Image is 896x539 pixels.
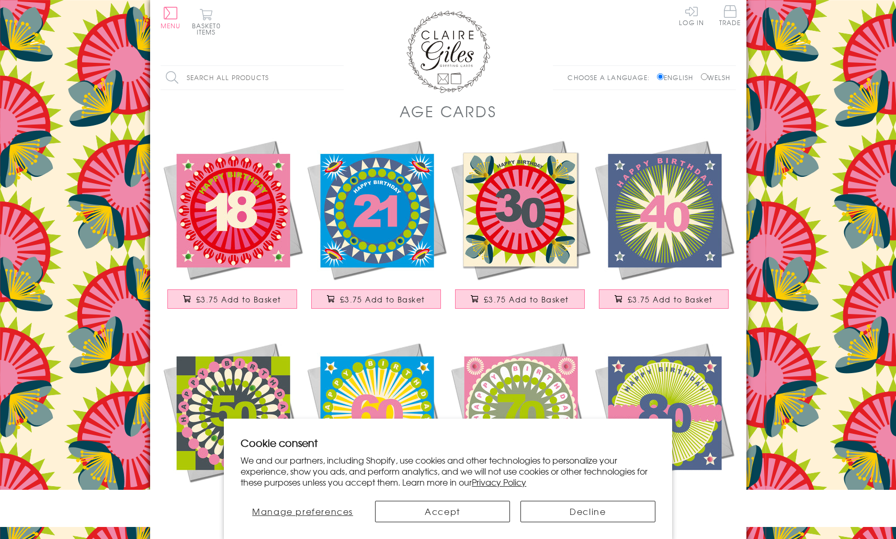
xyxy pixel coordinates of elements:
[311,289,441,309] button: £3.75 Add to Basket
[304,138,448,282] img: Birthday Card, Age 21 - Blue Circle, Happy 21st Birthday, Embellished with pompoms
[333,66,344,89] input: Search
[406,10,490,93] img: Claire Giles Greetings Cards
[448,340,592,522] a: Birthday Card, Age 70 - Flower Power, Happy 70th Birthday, Embellished with pompoms £3.75 Add to ...
[400,100,497,122] h1: Age Cards
[719,5,741,26] span: Trade
[167,289,297,309] button: £3.75 Add to Basket
[520,501,655,522] button: Decline
[657,73,698,82] label: English
[701,73,731,82] label: Welsh
[592,340,736,484] img: Birthday Card, Age 80 - Wheel, Happy 80th Birthday, Embellished with pompoms
[455,289,585,309] button: £3.75 Add to Basket
[701,73,708,80] input: Welsh
[484,294,569,305] span: £3.75 Add to Basket
[304,340,448,484] img: Birthday Card, Age 60 - Sunshine, Happy 60th Birthday, Embellished with pompoms
[448,138,592,319] a: Birthday Card, Age 30 - Flowers, Happy 30th Birthday, Embellished with pompoms £3.75 Add to Basket
[196,294,281,305] span: £3.75 Add to Basket
[657,73,664,80] input: English
[161,7,181,29] button: Menu
[161,21,181,30] span: Menu
[472,476,526,488] a: Privacy Policy
[192,8,221,35] button: Basket0 items
[161,138,304,319] a: Birthday Card, Age 18 - Pink Circle, Happy 18th Birthday, Embellished with pompoms £3.75 Add to B...
[241,501,365,522] button: Manage preferences
[304,138,448,319] a: Birthday Card, Age 21 - Blue Circle, Happy 21st Birthday, Embellished with pompoms £3.75 Add to B...
[592,138,736,282] img: Birthday Card, Age 40 - Starburst, Happy 40th Birthday, Embellished with pompoms
[304,340,448,522] a: Birthday Card, Age 60 - Sunshine, Happy 60th Birthday, Embellished with pompoms £3.75 Add to Basket
[448,340,592,484] img: Birthday Card, Age 70 - Flower Power, Happy 70th Birthday, Embellished with pompoms
[340,294,425,305] span: £3.75 Add to Basket
[241,435,655,450] h2: Cookie consent
[592,138,736,319] a: Birthday Card, Age 40 - Starburst, Happy 40th Birthday, Embellished with pompoms £3.75 Add to Basket
[161,340,304,522] a: Birthday Card, Age 50 - Chequers, Happy 50th Birthday, Embellished with pompoms £3.75 Add to Basket
[568,73,655,82] p: Choose a language:
[599,289,729,309] button: £3.75 Add to Basket
[592,340,736,522] a: Birthday Card, Age 80 - Wheel, Happy 80th Birthday, Embellished with pompoms £3.75 Add to Basket
[161,138,304,282] img: Birthday Card, Age 18 - Pink Circle, Happy 18th Birthday, Embellished with pompoms
[161,340,304,484] img: Birthday Card, Age 50 - Chequers, Happy 50th Birthday, Embellished with pompoms
[252,505,353,518] span: Manage preferences
[679,5,704,26] a: Log In
[241,455,655,487] p: We and our partners, including Shopify, use cookies and other technologies to personalize your ex...
[161,66,344,89] input: Search all products
[197,21,221,37] span: 0 items
[375,501,510,522] button: Accept
[719,5,741,28] a: Trade
[448,138,592,282] img: Birthday Card, Age 30 - Flowers, Happy 30th Birthday, Embellished with pompoms
[628,294,713,305] span: £3.75 Add to Basket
